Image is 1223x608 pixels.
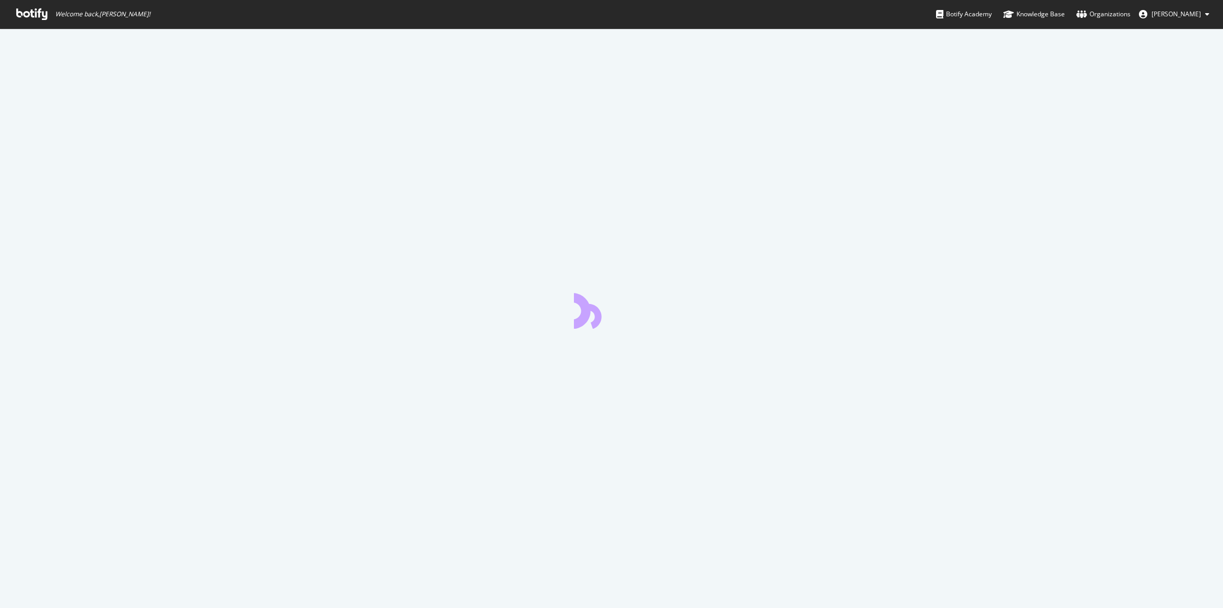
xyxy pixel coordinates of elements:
[1076,9,1130,19] div: Organizations
[1130,6,1218,23] button: [PERSON_NAME]
[1003,9,1065,19] div: Knowledge Base
[55,10,150,18] span: Welcome back, [PERSON_NAME] !
[574,291,650,329] div: animation
[936,9,992,19] div: Botify Academy
[1152,9,1201,18] span: Kianna Vazquez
